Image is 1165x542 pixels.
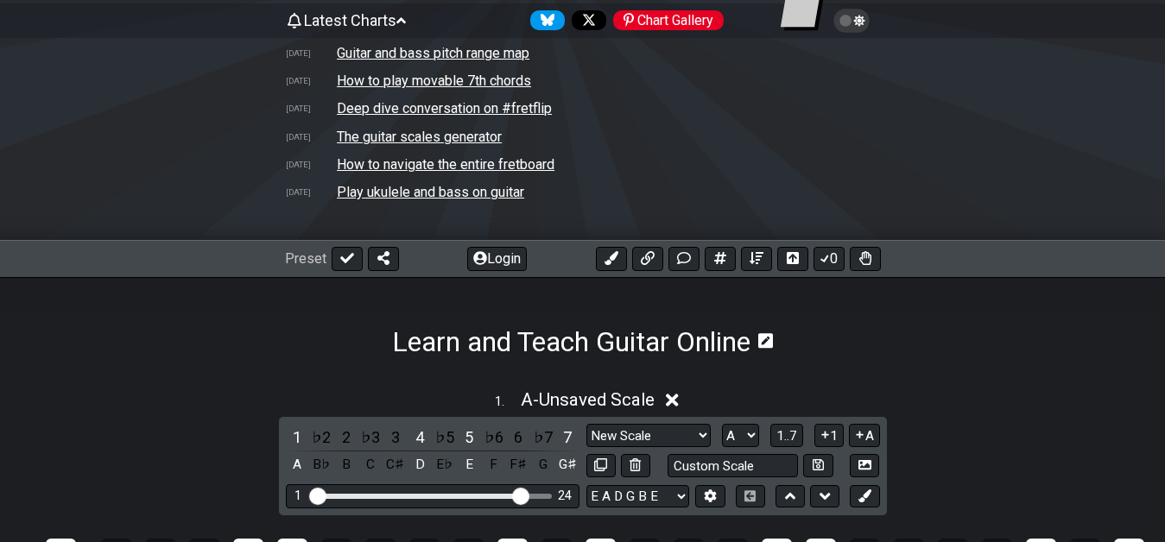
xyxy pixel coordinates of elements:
td: [DATE] [285,44,337,62]
button: Store user defined scale [803,454,833,477]
button: 1 [814,424,844,447]
div: toggle pitch class [556,453,579,476]
tr: How to play movable 7th chords on guitar [285,67,881,95]
span: Latest Charts [304,11,396,29]
div: toggle pitch class [286,453,308,476]
div: toggle scale degree [556,425,579,449]
a: Follow #fretflip at Bluesky [523,10,565,30]
div: toggle pitch class [335,453,358,476]
button: Copy [586,454,616,477]
div: toggle pitch class [384,453,407,476]
button: Move down [810,485,839,508]
div: toggle scale degree [384,425,407,449]
button: Move up [776,485,805,508]
div: toggle pitch class [483,453,505,476]
div: toggle scale degree [434,425,456,449]
tr: How to play ukulele and bass on your guitar [285,178,881,205]
button: A [849,424,879,447]
div: toggle scale degree [532,425,554,449]
div: toggle scale degree [310,425,332,449]
td: [DATE] [285,128,337,146]
td: [DATE] [285,99,337,117]
td: How to play movable 7th chords [336,72,532,90]
div: Visible fret range [286,484,579,507]
div: toggle scale degree [286,425,308,449]
button: Done edit! [332,247,363,271]
div: toggle scale degree [458,425,480,449]
div: 1 [294,488,301,503]
div: toggle scale degree [359,425,382,449]
button: Share Preset [368,247,399,271]
tr: How to create scale and chord charts [285,123,881,150]
tr: A chart showing pitch ranges for different string configurations and tunings [285,40,881,67]
button: Add an identical marker to each fretkit. [596,247,627,271]
div: Chart Gallery [613,10,724,30]
select: Tonic/Root [722,424,759,447]
td: Guitar and bass pitch range map [336,44,530,62]
span: Preset [285,250,326,267]
div: toggle scale degree [335,425,358,449]
a: #fretflip at Pinterest [606,10,724,30]
div: toggle scale degree [483,425,505,449]
td: [DATE] [285,183,337,201]
span: A - Unsaved Scale [521,389,655,410]
h1: Click to edit [392,325,750,358]
div: toggle pitch class [310,453,332,476]
div: toggle pitch class [458,453,480,476]
div: toggle scale degree [507,425,529,449]
td: How to navigate the entire fretboard [336,155,555,173]
td: [DATE] [285,72,337,90]
button: Add media link [632,247,663,271]
button: Create Image [850,454,879,477]
span: 1 . [495,393,521,412]
button: Add scale/chord fretkit item [705,247,736,271]
div: toggle pitch class [408,453,431,476]
td: Play ukulele and bass on guitar [336,183,525,201]
button: Add Text [668,247,700,271]
tr: Note patterns to navigate the entire fretboard [285,150,881,178]
span: Toggle light / dark theme [842,13,862,28]
div: toggle pitch class [434,453,456,476]
a: Follow #fretflip at X [565,10,606,30]
div: toggle pitch class [359,453,382,476]
button: Login [467,247,527,271]
td: The guitar scales generator [336,128,503,146]
select: Scale [586,424,711,447]
button: Delete [621,454,650,477]
button: Toggle Dexterity for all fretkits [850,247,881,271]
button: Add marker [850,485,879,508]
button: Edit Tuning [695,485,725,508]
tr: Deep dive conversation on #fretflip by Google NotebookLM [285,95,881,123]
td: Deep dive conversation on #fretflip [336,99,553,117]
select: Tuning [586,485,689,508]
span: 1..7 [776,428,797,444]
button: Toggle horizontal chord view [777,247,808,271]
button: 0 [814,247,845,271]
button: Toggle horizontal chord view [736,485,765,508]
button: Open sort Window [741,247,772,271]
td: [DATE] [285,155,337,173]
div: toggle pitch class [532,453,554,476]
div: 24 [558,488,572,503]
div: toggle pitch class [507,453,529,476]
button: 1..7 [770,424,803,447]
div: toggle scale degree [408,425,431,449]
